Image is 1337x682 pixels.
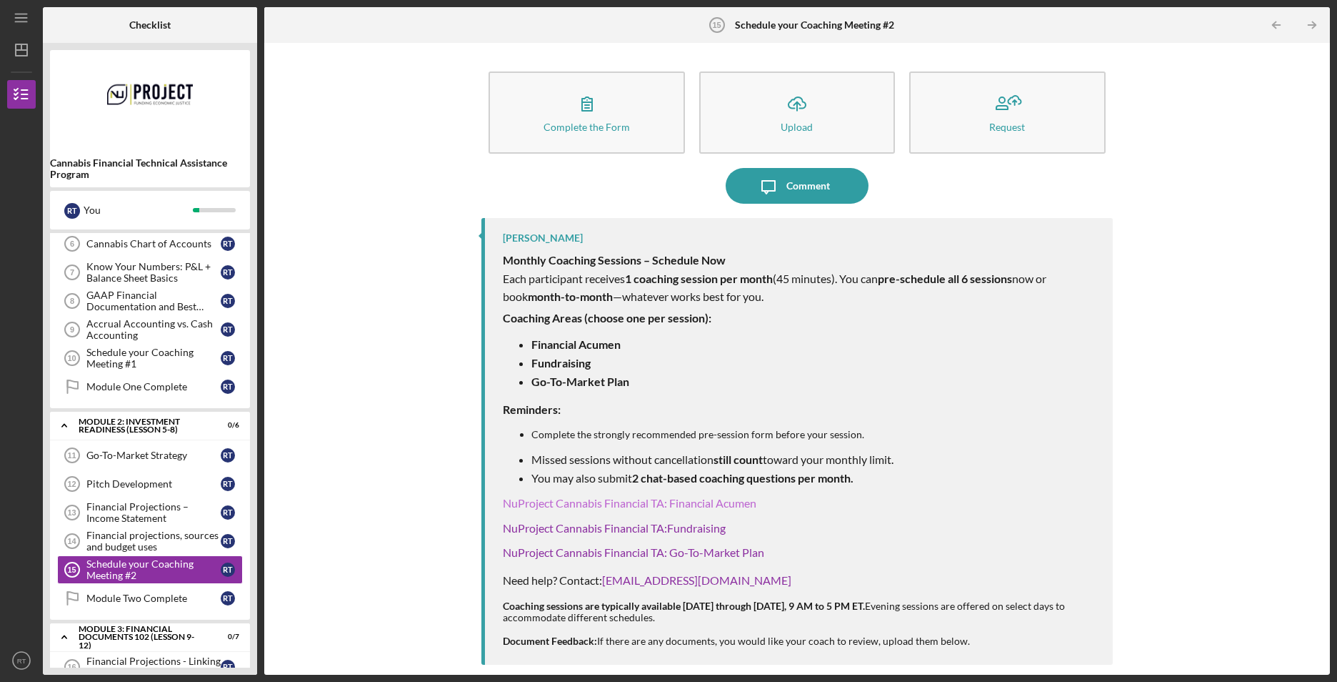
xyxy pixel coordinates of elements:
div: Schedule your Coaching Meeting #2 [86,558,221,581]
a: 15Schedule your Coaching Meeting #2RT [57,555,243,584]
a: [EMAIL_ADDRESS][DOMAIN_NAME] [602,573,791,587]
b: Schedule your Coaching Meeting #2 [735,19,894,31]
div: Pitch Development [86,478,221,490]
strong: Go-To-Market Plan [531,375,629,388]
a: Fundraising [667,521,726,535]
div: R T [221,322,235,337]
div: R T [221,660,235,674]
tspan: 9 [70,325,74,334]
div: 0 / 7 [214,633,239,641]
a: 6Cannabis Chart of AccountsRT [57,229,243,258]
div: R T [221,534,235,548]
a: Module Two CompleteRT [57,584,243,613]
strong: Reminders: [503,402,561,416]
a: Module One CompleteRT [57,372,243,401]
strong: Monthly Coaching Sessions – Schedule Now [503,253,726,267]
a: NuProject Cannabis Financial TA: Go-To-Market Plan [503,545,764,559]
strong: still count [713,453,763,466]
tspan: 8 [70,297,74,305]
a: NuProject Cannabis Financial TA: [503,521,667,535]
a: 9Accrual Accounting vs. Cash AccountingRT [57,315,243,344]
tspan: 14 [67,537,76,545]
a: 10Schedule your Coaching Meeting #1RT [57,344,243,372]
strong: 2 chat-based coaching questions per month. [632,471,853,485]
div: R T [221,448,235,463]
tspan: 15 [713,21,721,29]
li: Complete the strongly recommended pre-session form before your session. [531,429,1098,440]
div: Go-To-Market Strategy [86,450,221,461]
div: Cannabis Chart of Accounts [86,238,221,249]
div: Know Your Numbers: P&L + Balance Sheet Basics [86,261,221,284]
div: R T [221,477,235,491]
div: GAAP Financial Documentation and Best Practices [86,290,221,312]
div: You [84,198,193,222]
tspan: 6 [70,239,74,248]
div: Request [989,122,1025,132]
tspan: 11 [67,451,76,460]
strong: month-to-month [528,290,613,303]
tspan: 12 [67,480,76,488]
button: Request [909,71,1105,154]
span: Missed sessions without cancellation toward your monthly limit. [531,453,893,466]
div: Upload [781,122,813,132]
div: Complete the Form [544,122,630,132]
div: Evening sessions are offered on select days to accommodate different schedules. [503,601,1098,623]
strong: Document Feedback: [503,635,597,647]
div: Financial projections, sources and budget uses [86,530,221,553]
strong: 1 coaching session per month [625,272,773,285]
a: 16Financial Projections - Linking AssumptionsRT [57,653,243,681]
div: Module One Complete [86,381,221,392]
div: R T [221,505,235,520]
button: Comment [726,168,868,204]
div: If there are any documents, you would like your coach to review, upload them below. [503,636,1098,647]
div: [PERSON_NAME] [503,232,583,244]
a: 7Know Your Numbers: P&L + Balance Sheet BasicsRT [57,258,243,287]
div: Financial Projections - Linking Assumptions [86,656,221,678]
div: R T [221,351,235,365]
div: Module 2: Investment Readiness (Lesson 5-8) [79,417,204,434]
div: R T [221,294,235,308]
span: You may also submit [531,471,853,485]
a: NuProject Cannabis Financial TA: Financial Acumen [503,496,756,510]
tspan: 15 [67,565,76,574]
tspan: 13 [67,508,76,517]
button: RT [7,646,36,675]
div: Financial Projections – Income Statement [86,501,221,524]
tspan: 7 [70,268,74,277]
a: 11Go-To-Market StrategyRT [57,441,243,470]
div: 0 / 6 [214,421,239,430]
div: R T [221,237,235,251]
div: R T [221,563,235,577]
div: Comment [786,168,830,204]
div: Module 3: Financial Documents 102 (Lesson 9-12) [79,625,204,650]
strong: Coaching sessions are typically available [DATE] through [DATE], 9 AM to 5 PM ET. [503,600,865,612]
strong: pre-schedule all 6 sessions [878,272,1012,285]
img: Product logo [50,57,250,143]
b: Checklist [129,19,171,31]
div: R T [64,203,80,219]
a: 14Financial projections, sources and budget usesRT [57,527,243,555]
span: Coaching Areas (choose one per session): [503,311,711,325]
text: RT [17,657,26,665]
b: Cannabis Financial Technical Assistance Program [50,157,250,180]
span: Each participant receives (45 minutes). You can now or book —whatever works best for you. [503,272,1046,304]
div: R T [221,265,235,280]
span: Need help? Contact: [503,573,791,587]
div: Accrual Accounting vs. Cash Accounting [86,318,221,341]
div: R T [221,591,235,606]
a: 13Financial Projections – Income StatementRT [57,498,243,527]
div: Schedule your Coaching Meeting #1 [86,347,221,370]
strong: Fundraising [531,356,591,370]
strong: Financial Acumen [531,337,621,351]
a: 12Pitch DevelopmentRT [57,470,243,498]
tspan: 10 [67,354,76,362]
tspan: 16 [67,663,76,671]
button: Upload [699,71,895,154]
div: Module Two Complete [86,593,221,604]
button: Complete the Form [489,71,684,154]
div: R T [221,380,235,394]
a: 8GAAP Financial Documentation and Best PracticesRT [57,287,243,315]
